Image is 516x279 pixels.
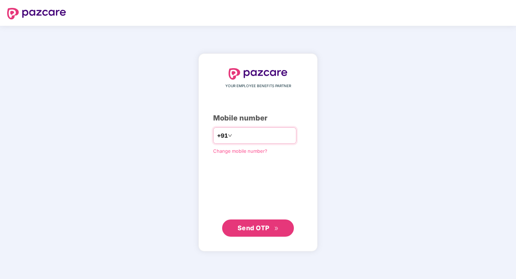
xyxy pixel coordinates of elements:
[217,131,228,140] span: +91
[228,133,232,138] span: down
[222,219,294,237] button: Send OTPdouble-right
[274,226,279,231] span: double-right
[229,68,287,80] img: logo
[7,8,66,19] img: logo
[213,113,303,124] div: Mobile number
[225,83,291,89] span: YOUR EMPLOYEE BENEFITS PARTNER
[213,148,267,154] a: Change mobile number?
[238,224,269,232] span: Send OTP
